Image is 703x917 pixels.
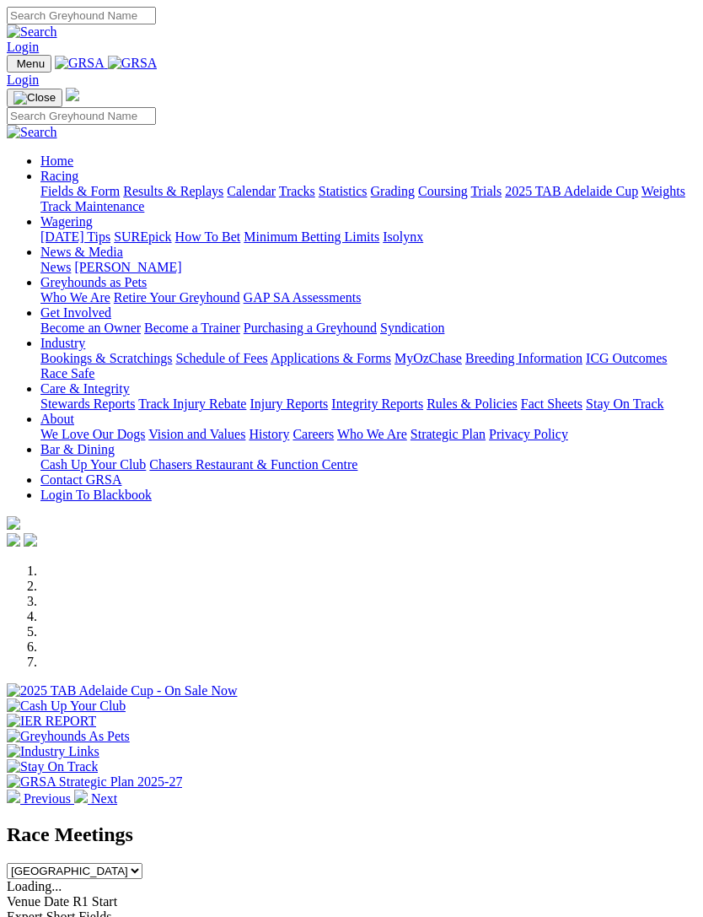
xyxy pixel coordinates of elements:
[123,184,223,198] a: Results & Replays
[40,290,696,305] div: Greyhounds as Pets
[7,683,238,699] img: 2025 TAB Adelaide Cup - On Sale Now
[319,184,368,198] a: Statistics
[7,107,156,125] input: Search
[7,24,57,40] img: Search
[40,396,696,412] div: Care & Integrity
[175,229,241,244] a: How To Bet
[40,290,110,305] a: Who We Are
[40,472,121,487] a: Contact GRSA
[371,184,415,198] a: Grading
[40,184,120,198] a: Fields & Form
[411,427,486,441] a: Strategic Plan
[244,229,379,244] a: Minimum Betting Limits
[40,427,696,442] div: About
[7,729,130,744] img: Greyhounds As Pets
[7,533,20,547] img: facebook.svg
[24,533,37,547] img: twitter.svg
[44,894,69,909] span: Date
[24,791,71,806] span: Previous
[40,457,696,472] div: Bar & Dining
[40,321,141,335] a: Become an Owner
[74,260,181,274] a: [PERSON_NAME]
[148,427,245,441] a: Vision and Values
[108,56,158,71] img: GRSA
[418,184,468,198] a: Coursing
[114,290,240,305] a: Retire Your Greyhound
[383,229,423,244] a: Isolynx
[40,154,73,168] a: Home
[7,73,39,87] a: Login
[586,351,667,365] a: ICG Outcomes
[7,40,39,54] a: Login
[66,88,79,101] img: logo-grsa-white.png
[7,7,156,24] input: Search
[7,894,40,909] span: Venue
[337,427,407,441] a: Who We Are
[7,790,20,803] img: chevron-left-pager-white.svg
[470,184,502,198] a: Trials
[7,879,62,893] span: Loading...
[40,169,78,183] a: Racing
[427,396,518,411] a: Rules & Policies
[465,351,582,365] a: Breeding Information
[13,91,56,105] img: Close
[7,516,20,530] img: logo-grsa-white.png
[7,823,696,846] h2: Race Meetings
[244,321,377,335] a: Purchasing a Greyhound
[40,351,172,365] a: Bookings & Scratchings
[74,790,88,803] img: chevron-right-pager-white.svg
[40,229,110,244] a: [DATE] Tips
[7,759,98,774] img: Stay On Track
[114,229,171,244] a: SUREpick
[394,351,462,365] a: MyOzChase
[40,336,85,350] a: Industry
[40,427,145,441] a: We Love Our Dogs
[244,290,362,305] a: GAP SA Assessments
[227,184,276,198] a: Calendar
[40,442,115,456] a: Bar & Dining
[40,305,111,320] a: Get Involved
[40,184,696,214] div: Racing
[40,260,71,274] a: News
[40,488,152,502] a: Login To Blackbook
[7,744,99,759] img: Industry Links
[40,260,696,275] div: News & Media
[40,229,696,245] div: Wagering
[7,699,126,714] img: Cash Up Your Club
[331,396,423,411] a: Integrity Reports
[40,245,123,259] a: News & Media
[40,457,146,472] a: Cash Up Your Club
[149,457,357,472] a: Chasers Restaurant & Function Centre
[144,321,240,335] a: Become a Trainer
[271,351,391,365] a: Applications & Forms
[292,427,334,441] a: Careers
[7,774,182,790] img: GRSA Strategic Plan 2025-27
[40,396,135,411] a: Stewards Reports
[7,791,74,806] a: Previous
[40,412,74,426] a: About
[586,396,663,411] a: Stay On Track
[7,89,62,107] button: Toggle navigation
[74,791,117,806] a: Next
[40,351,696,381] div: Industry
[7,125,57,140] img: Search
[91,791,117,806] span: Next
[138,396,246,411] a: Track Injury Rebate
[249,427,289,441] a: History
[489,427,568,441] a: Privacy Policy
[40,381,130,396] a: Care & Integrity
[521,396,582,411] a: Fact Sheets
[7,714,96,729] img: IER REPORT
[380,321,444,335] a: Syndication
[250,396,328,411] a: Injury Reports
[40,275,147,289] a: Greyhounds as Pets
[40,199,144,213] a: Track Maintenance
[55,56,105,71] img: GRSA
[7,55,51,73] button: Toggle navigation
[505,184,638,198] a: 2025 TAB Adelaide Cup
[279,184,315,198] a: Tracks
[641,184,685,198] a: Weights
[72,894,117,909] span: R1 Start
[40,214,93,229] a: Wagering
[40,321,696,336] div: Get Involved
